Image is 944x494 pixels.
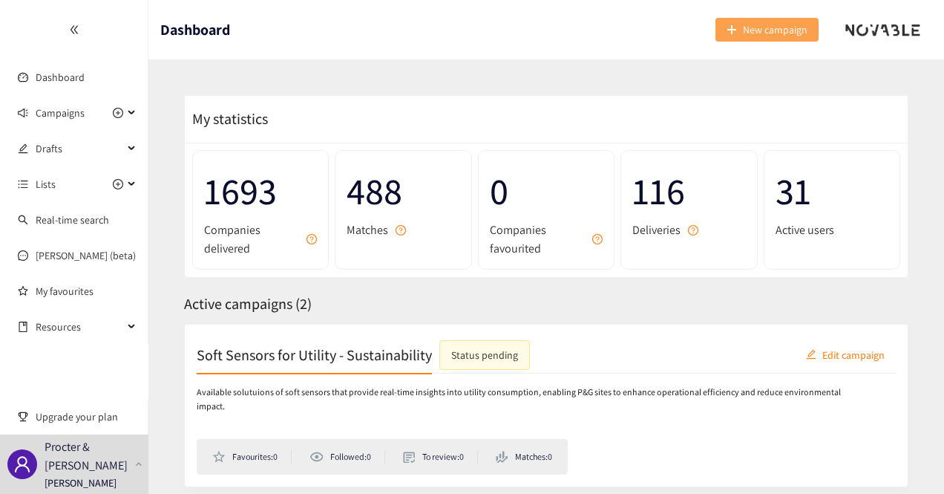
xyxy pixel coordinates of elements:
[632,162,745,221] span: 116
[45,475,117,491] p: [PERSON_NAME]
[36,402,137,432] span: Upgrade your plan
[197,386,862,414] p: Available solutuions of soft sensors that provide real-time insights into utility consumption, en...
[795,342,896,366] button: editEdit campaign
[496,450,552,464] li: Matches: 0
[36,169,56,199] span: Lists
[184,294,312,313] span: Active campaigns ( 2 )
[396,225,406,235] span: question-circle
[743,22,807,38] span: New campaign
[36,71,85,84] a: Dashboard
[806,349,816,361] span: edit
[632,221,681,239] span: Deliveries
[113,108,123,118] span: plus-circle
[45,438,129,475] p: Procter & [PERSON_NAME]
[715,18,819,42] button: plusNew campaign
[18,412,28,422] span: trophy
[490,221,585,258] span: Companies favourited
[776,221,834,239] span: Active users
[18,108,28,118] span: sound
[36,213,109,227] a: Real-time search
[18,322,28,332] span: book
[204,221,299,258] span: Companies delivered
[592,234,603,244] span: question-circle
[36,276,137,306] a: My favourites
[309,450,385,464] li: Followed: 0
[204,162,317,221] span: 1693
[688,225,698,235] span: question-circle
[36,134,123,163] span: Drafts
[36,98,85,128] span: Campaigns
[113,179,123,189] span: plus-circle
[822,346,885,363] span: Edit campaign
[347,221,388,239] span: Matches
[18,179,28,189] span: unordered-list
[776,162,888,221] span: 31
[36,249,136,262] a: [PERSON_NAME] (beta)
[212,450,292,464] li: Favourites: 0
[69,25,79,35] span: double-left
[307,234,317,244] span: question-circle
[13,455,31,473] span: user
[185,109,268,129] span: My statistics
[870,423,944,494] iframe: Chat Widget
[727,25,737,36] span: plus
[184,324,908,487] a: Soft Sensors for Utility - SustainabilityStatus pendingeditEdit campaignAvailable solutuions of s...
[451,346,518,363] div: Status pending
[347,162,459,221] span: 488
[490,162,603,221] span: 0
[36,312,123,342] span: Resources
[197,344,432,365] h2: Soft Sensors for Utility - Sustainability
[403,450,478,464] li: To review: 0
[18,143,28,154] span: edit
